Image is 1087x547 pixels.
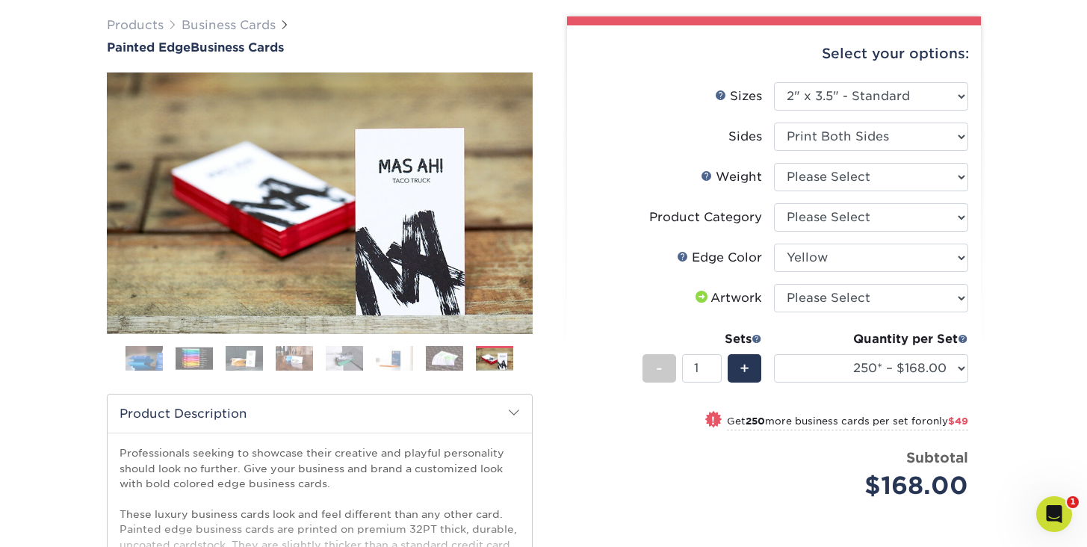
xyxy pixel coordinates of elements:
div: Edge Color [677,249,762,267]
span: 1 [1067,496,1079,508]
div: Select your options: [579,25,969,82]
h2: Product Description [108,395,532,433]
span: $49 [948,415,968,427]
div: Weight [701,168,762,186]
span: ! [711,412,715,428]
div: Quantity per Set [774,330,968,348]
iframe: Intercom live chat [1036,496,1072,532]
img: Painted Edge 08 [107,56,533,350]
div: Sides [728,128,762,146]
span: Painted Edge [107,40,191,55]
img: Business Cards 05 [326,345,363,371]
h1: Business Cards [107,40,533,55]
div: $168.00 [785,468,968,504]
div: Artwork [693,289,762,307]
div: Sets [642,330,762,348]
span: only [926,415,968,427]
img: Business Cards 02 [176,347,213,370]
strong: Subtotal [906,449,968,466]
a: Products [107,18,164,32]
img: Business Cards 03 [226,345,263,371]
img: Business Cards 01 [126,340,163,377]
img: Business Cards 06 [376,345,413,371]
img: Business Cards 04 [276,345,313,371]
a: Painted EdgeBusiness Cards [107,40,533,55]
img: Business Cards 08 [476,347,513,373]
a: Business Cards [182,18,276,32]
div: Product Category [649,208,762,226]
strong: 250 [746,415,765,427]
span: - [656,357,663,380]
iframe: Google Customer Reviews [4,501,127,542]
span: + [740,357,749,380]
div: Sizes [715,87,762,105]
small: Get more business cards per set for [727,415,968,430]
img: Business Cards 07 [426,345,463,371]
